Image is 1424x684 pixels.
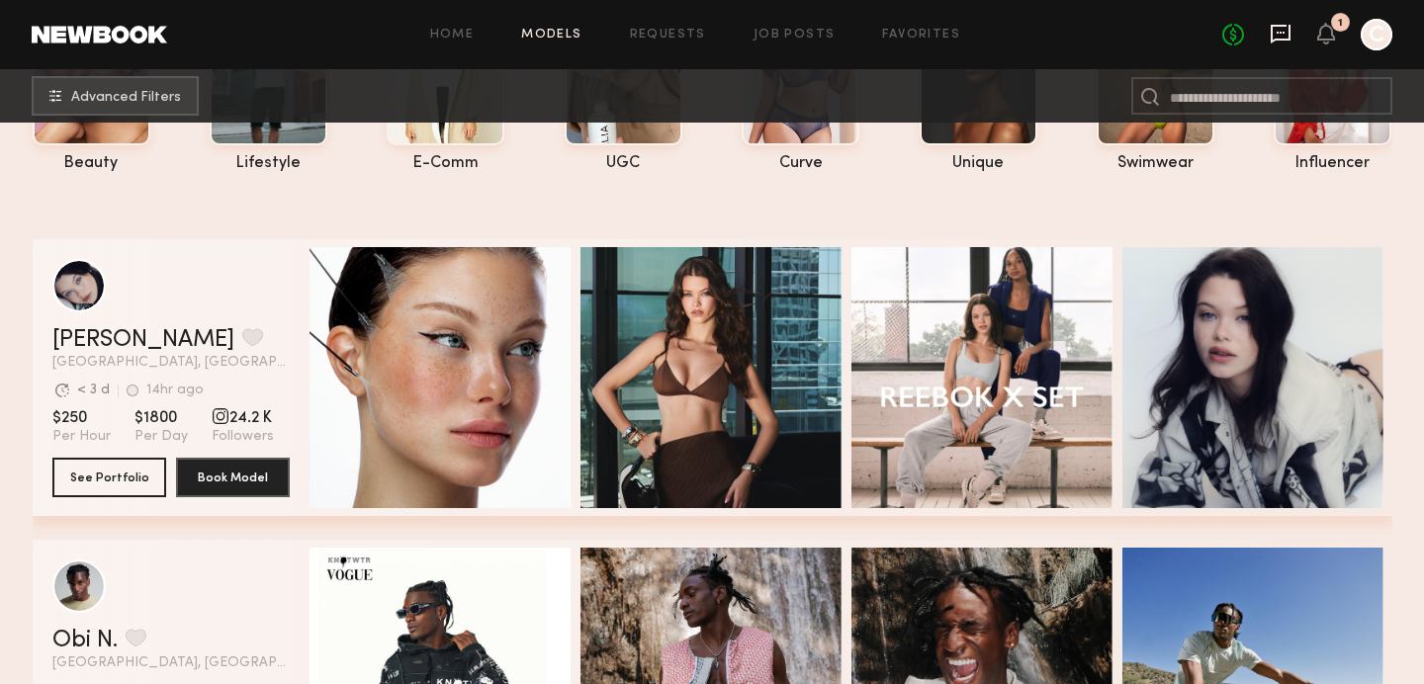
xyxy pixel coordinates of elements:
span: $250 [52,408,111,428]
span: 24.2 K [212,408,274,428]
div: 14hr ago [146,384,204,397]
div: curve [742,155,859,172]
div: influencer [1274,155,1391,172]
button: Book Model [176,458,290,497]
div: lifestyle [210,155,327,172]
span: Advanced Filters [71,91,181,105]
span: [GEOGRAPHIC_DATA], [GEOGRAPHIC_DATA] [52,356,290,370]
a: Models [521,29,581,42]
a: Job Posts [754,29,836,42]
a: Requests [630,29,706,42]
span: $1800 [134,408,188,428]
span: Per Hour [52,428,111,446]
a: Favorites [882,29,960,42]
div: 1 [1338,18,1343,29]
button: See Portfolio [52,458,166,497]
a: Home [430,29,475,42]
button: Advanced Filters [32,76,199,116]
span: [GEOGRAPHIC_DATA], [GEOGRAPHIC_DATA] [52,656,290,670]
div: beauty [33,155,150,172]
div: < 3 d [77,384,110,397]
div: e-comm [387,155,504,172]
a: Obi N. [52,629,118,652]
div: UGC [565,155,682,172]
div: unique [920,155,1037,172]
span: Followers [212,428,274,446]
a: C [1361,19,1392,50]
div: swimwear [1097,155,1214,172]
a: [PERSON_NAME] [52,328,234,352]
span: Per Day [134,428,188,446]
